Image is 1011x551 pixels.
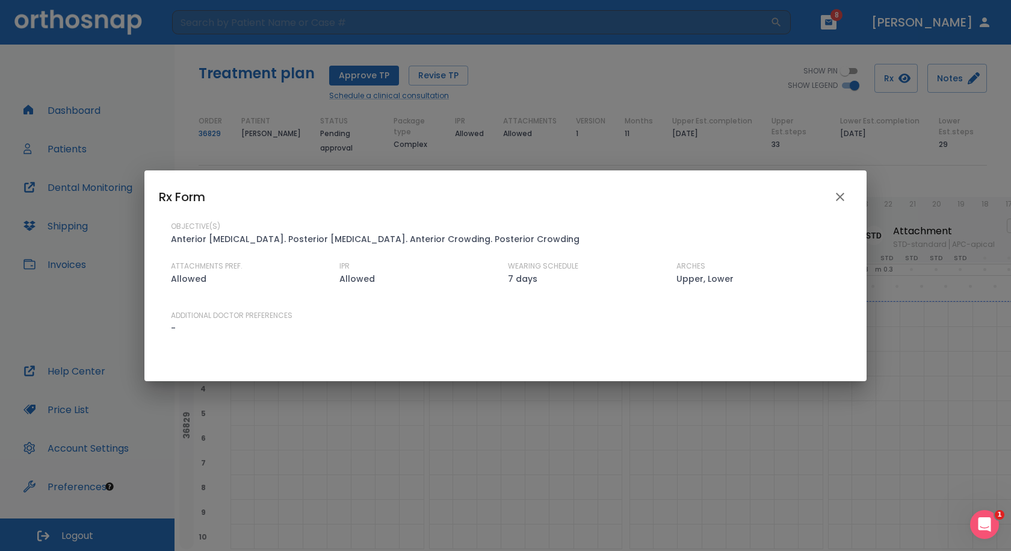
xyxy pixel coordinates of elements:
p: - [171,321,176,335]
button: close [828,185,852,209]
p: IPR [339,261,350,272]
h6: Rx Form [159,187,205,207]
p: WEARING SCHEDULE [508,261,578,272]
p: ATTACHMENTS PREF. [171,261,243,272]
span: 1 [995,510,1004,520]
p: 7 days [508,272,537,286]
p: Anterior [MEDICAL_DATA]. Posterior [MEDICAL_DATA]. Anterior Crowding. Posterior Crowding [171,232,580,246]
p: OBJECTIVE(S) [171,221,220,232]
p: Allowed [171,272,206,286]
p: Allowed [339,272,375,286]
p: Upper, Lower [676,272,734,286]
iframe: Intercom live chat [970,510,999,539]
p: ARCHES [676,261,705,272]
p: ADDITIONAL DOCTOR PREFERENCES [171,310,292,321]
